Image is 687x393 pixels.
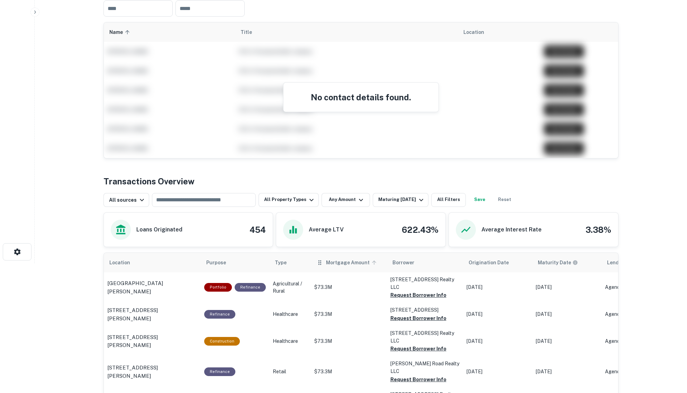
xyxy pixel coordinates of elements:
[463,253,532,272] th: Origination Date
[536,284,598,291] p: [DATE]
[392,258,414,267] span: Borrower
[467,311,529,318] p: [DATE]
[273,368,307,375] p: Retail
[605,368,660,375] p: Agency
[538,259,587,266] span: Maturity dates displayed may be estimated. Please contact the lender for the most accurate maturi...
[390,329,460,345] p: [STREET_ADDRESS] Realty LLC
[204,367,235,376] div: This loan purpose was for refinancing
[605,284,660,291] p: Agency
[378,196,425,204] div: Maturing [DATE]
[204,310,235,319] div: This loan purpose was for refinancing
[536,338,598,345] p: [DATE]
[273,311,307,318] p: Healthcare
[314,284,383,291] p: $73.3M
[607,258,636,267] span: Lender Type
[390,306,460,314] p: [STREET_ADDRESS]
[314,338,383,345] p: $73.3M
[103,175,195,188] h4: Transactions Overview
[206,258,235,267] span: Purpose
[387,253,463,272] th: Borrower
[536,311,598,318] p: [DATE]
[273,338,307,345] p: Healthcare
[536,368,598,375] p: [DATE]
[109,258,139,267] span: Location
[107,279,197,295] a: [GEOGRAPHIC_DATA][PERSON_NAME]
[273,280,307,295] p: Agricultural / Rural
[402,223,439,236] h4: 622.43%
[107,364,197,380] a: [STREET_ADDRESS][PERSON_NAME]
[314,368,383,375] p: $73.3M
[467,284,529,291] p: [DATE]
[469,193,491,207] button: Save your search to get updates of matches that match your search criteria.
[235,283,266,292] div: This loan purpose was for refinancing
[259,193,319,207] button: All Property Types
[652,338,687,371] iframe: Chat Widget
[373,193,428,207] button: Maturing [DATE]
[602,253,664,272] th: Lender Type
[104,22,618,158] div: scrollable content
[204,283,232,292] div: This is a portfolio loan with 2 properties
[104,253,201,272] th: Location
[390,276,460,291] p: [STREET_ADDRESS] Realty LLC
[538,259,571,266] h6: Maturity Date
[390,314,446,322] button: Request Borrower Info
[250,223,266,236] h4: 454
[311,253,387,272] th: Mortgage Amount
[494,193,516,207] button: Reset
[201,253,269,272] th: Purpose
[204,337,240,346] div: This loan purpose was for construction
[107,333,197,349] a: [STREET_ADDRESS][PERSON_NAME]
[431,193,466,207] button: All Filters
[136,226,182,234] h6: Loans Originated
[322,193,370,207] button: Any Amount
[292,91,430,103] h4: No contact details found.
[481,226,542,234] h6: Average Interest Rate
[326,258,379,267] span: Mortgage Amount
[390,345,446,353] button: Request Borrower Info
[275,258,296,267] span: Type
[107,306,197,322] a: [STREET_ADDRESS][PERSON_NAME]
[390,291,446,299] button: Request Borrower Info
[314,311,383,318] p: $73.3M
[390,360,460,375] p: [PERSON_NAME] Road Realty LLC
[532,253,602,272] th: Maturity dates displayed may be estimated. Please contact the lender for the most accurate maturi...
[103,193,149,207] button: All sources
[467,368,529,375] p: [DATE]
[469,258,518,267] span: Origination Date
[309,226,344,234] h6: Average LTV
[467,338,529,345] p: [DATE]
[586,223,611,236] h4: 3.38%
[605,338,660,345] p: Agency
[109,196,146,204] div: All sources
[605,311,660,318] p: Agency
[390,375,446,384] button: Request Borrower Info
[538,259,578,266] div: Maturity dates displayed may be estimated. Please contact the lender for the most accurate maturi...
[269,253,311,272] th: Type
